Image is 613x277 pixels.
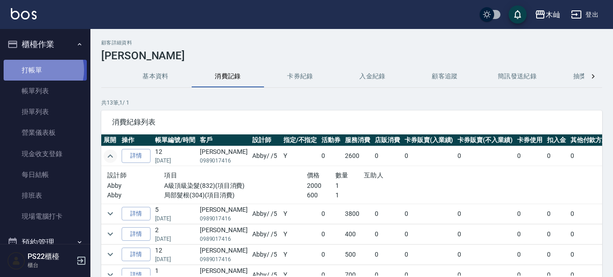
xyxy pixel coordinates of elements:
span: 消費紀錄列表 [112,118,591,127]
button: 基本資料 [119,66,192,87]
td: 0 [373,244,402,264]
p: A級頂級染髮(832)(項目消費) [164,181,307,191]
th: 帳單編號/時間 [153,134,198,146]
th: 店販消費 [373,134,402,146]
td: 0 [545,146,568,166]
button: expand row [104,207,117,220]
p: Abby [107,181,164,191]
h3: [PERSON_NAME] [101,49,602,62]
td: 0 [515,224,545,244]
span: 設計師 [107,172,127,179]
a: 現場電腦打卡 [4,206,87,227]
td: Abby / /5 [250,204,281,224]
a: 詳情 [122,149,151,163]
th: 展開 [101,134,119,146]
div: 木屾 [546,9,560,20]
a: 帳單列表 [4,81,87,101]
td: 0 [402,244,456,264]
button: 卡券紀錄 [264,66,336,87]
a: 打帳單 [4,60,87,81]
button: 登出 [567,6,602,23]
p: 0989017416 [200,215,248,223]
a: 掛單列表 [4,101,87,122]
td: [PERSON_NAME] [198,204,250,224]
th: 卡券使用 [515,134,545,146]
td: Abby / /5 [250,224,281,244]
a: 現金收支登錄 [4,143,87,164]
button: 預約管理 [4,231,87,254]
span: 價格 [307,172,320,179]
p: 1 [335,181,364,191]
p: [DATE] [155,215,195,223]
button: expand row [104,149,117,163]
td: 0 [545,224,568,244]
td: 3800 [343,204,373,224]
td: Y [281,204,320,224]
a: 詳情 [122,227,151,241]
p: 局部髮根(304)(項目消費) [164,191,307,200]
th: 服務消費 [343,134,373,146]
td: 0 [373,224,402,244]
h5: PS22櫃檯 [28,252,74,261]
th: 操作 [119,134,153,146]
td: [PERSON_NAME] [198,244,250,264]
a: 排班表 [4,185,87,206]
td: 0 [402,224,456,244]
p: 1 [335,191,364,200]
p: 0989017416 [200,255,248,263]
td: 0 [568,146,611,166]
td: 0 [402,146,456,166]
a: 詳情 [122,207,151,221]
td: 0 [545,244,568,264]
p: 櫃台 [28,261,74,269]
span: 數量 [335,172,349,179]
a: 詳情 [122,248,151,262]
td: 2600 [343,146,373,166]
th: 指定/不指定 [281,134,320,146]
td: 0 [455,244,515,264]
td: 0 [319,146,343,166]
p: 共 13 筆, 1 / 1 [101,99,602,107]
td: 0 [455,204,515,224]
th: 卡券販賣(不入業績) [455,134,515,146]
th: 卡券販賣(入業績) [402,134,456,146]
td: 0 [568,244,611,264]
td: 500 [343,244,373,264]
button: 消費記錄 [192,66,264,87]
td: 0 [455,224,515,244]
button: 入金紀錄 [336,66,409,87]
span: 互助人 [364,172,383,179]
p: 0989017416 [200,235,248,243]
td: 400 [343,224,373,244]
td: 0 [568,224,611,244]
a: 營業儀表板 [4,122,87,143]
p: 600 [307,191,335,200]
p: 2000 [307,181,335,191]
td: 0 [515,204,545,224]
button: 木屾 [531,5,564,24]
td: [PERSON_NAME] [198,224,250,244]
button: expand row [104,227,117,241]
a: 每日結帳 [4,164,87,185]
td: Abby / /5 [250,146,281,166]
td: 0 [515,244,545,264]
td: 0 [545,204,568,224]
td: Abby / /5 [250,244,281,264]
td: Y [281,146,320,166]
td: 0 [319,224,343,244]
th: 設計師 [250,134,281,146]
td: 0 [515,146,545,166]
th: 其他付款方式 [568,134,611,146]
td: 0 [402,204,456,224]
td: Y [281,244,320,264]
td: 0 [455,146,515,166]
img: Person [7,252,25,270]
span: 項目 [164,172,177,179]
th: 客戶 [198,134,250,146]
p: [DATE] [155,255,195,263]
td: 0 [373,204,402,224]
button: 櫃檯作業 [4,33,87,56]
td: 0 [319,204,343,224]
p: [DATE] [155,157,195,165]
button: save [509,5,527,24]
